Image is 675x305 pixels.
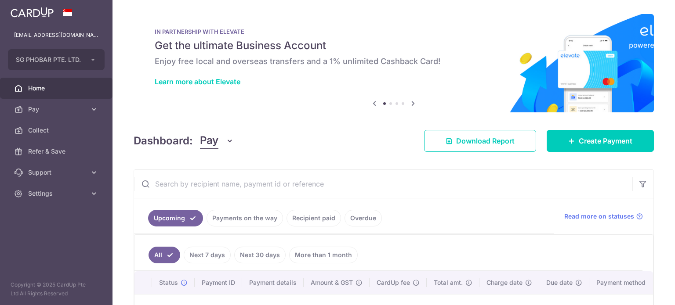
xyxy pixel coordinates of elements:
span: CardUp fee [377,278,410,287]
a: Overdue [345,210,382,226]
input: Search by recipient name, payment id or reference [134,170,632,198]
h5: Get the ultimate Business Account [155,39,633,53]
th: Payment details [242,271,304,294]
span: Create Payment [579,136,632,146]
h6: Enjoy free local and overseas transfers and a 1% unlimited Cashback Card! [155,56,633,67]
span: Pay [28,105,86,114]
span: Status [159,278,178,287]
a: Download Report [424,130,536,152]
span: SG PHOBAR PTE. LTD. [16,55,81,64]
h4: Dashboard: [134,133,193,149]
span: Amount & GST [311,278,353,287]
button: SG PHOBAR PTE. LTD. [8,49,105,70]
button: Pay [200,133,234,149]
a: More than 1 month [289,247,358,263]
span: Refer & Save [28,147,86,156]
p: [EMAIL_ADDRESS][DOMAIN_NAME] [14,31,98,39]
span: Charge date [486,278,523,287]
a: Create Payment [547,130,654,152]
a: Read more on statuses [564,212,643,221]
a: Payments on the way [207,210,283,226]
span: Download Report [456,136,515,146]
a: Recipient paid [287,210,341,226]
span: Read more on statuses [564,212,634,221]
a: Learn more about Elevate [155,77,240,86]
span: Settings [28,189,86,198]
span: Pay [200,133,218,149]
img: Renovation banner [134,14,654,112]
a: Next 7 days [184,247,231,263]
img: CardUp [11,7,54,18]
a: All [149,247,180,263]
a: Upcoming [148,210,203,226]
span: Due date [546,278,573,287]
span: Total amt. [434,278,463,287]
th: Payment method [589,271,656,294]
p: IN PARTNERSHIP WITH ELEVATE [155,28,633,35]
span: Home [28,84,86,93]
a: Next 30 days [234,247,286,263]
span: Support [28,168,86,177]
th: Payment ID [195,271,242,294]
span: Collect [28,126,86,135]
